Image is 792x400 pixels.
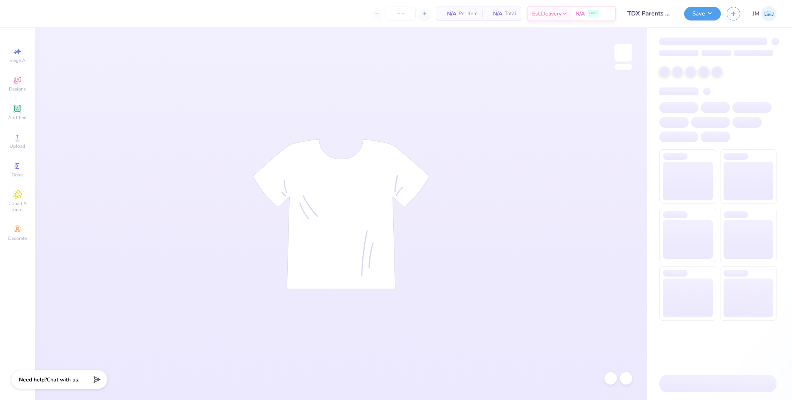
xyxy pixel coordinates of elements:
span: JM [753,9,760,18]
span: N/A [575,10,585,18]
input: – – [386,7,416,21]
span: Add Text [8,115,27,121]
strong: Need help? [19,376,47,383]
span: Per Item [459,10,478,18]
span: N/A [487,10,502,18]
button: Save [684,7,721,21]
span: Decorate [8,235,27,241]
img: tee-skeleton.svg [253,139,430,289]
span: Est. Delivery [532,10,562,18]
span: Image AI [9,57,27,63]
span: Upload [10,143,25,149]
span: Designs [9,86,26,92]
span: FREE [589,11,597,16]
span: Greek [12,172,24,178]
span: Clipart & logos [4,200,31,213]
a: JM [753,6,777,21]
span: Total [505,10,516,18]
input: Untitled Design [621,6,678,21]
img: John Michael Binayas [761,6,777,21]
span: N/A [441,10,456,18]
span: Chat with us. [47,376,79,383]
